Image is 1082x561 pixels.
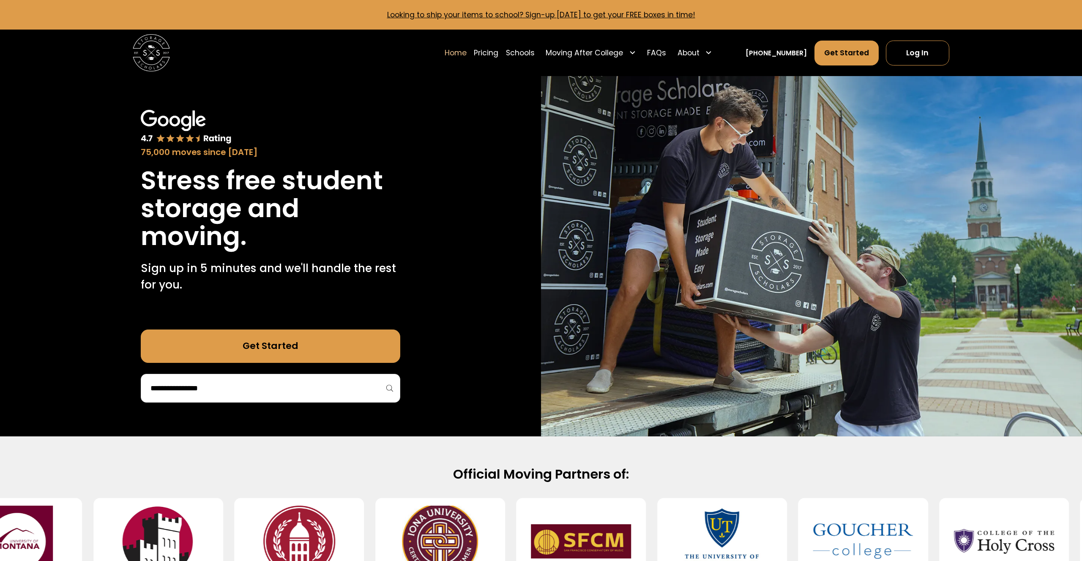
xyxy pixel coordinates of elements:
[746,48,807,58] a: [PHONE_NUMBER]
[678,47,699,58] div: About
[474,40,498,65] a: Pricing
[244,466,838,483] h2: Official Moving Partners of:
[141,166,400,251] h1: Stress free student storage and moving.
[133,34,170,71] img: Storage Scholars main logo
[506,40,535,65] a: Schools
[141,110,232,144] img: Google 4.7 star rating
[141,146,400,159] div: 75,000 moves since [DATE]
[445,40,467,65] a: Home
[141,330,400,363] a: Get Started
[546,47,623,58] div: Moving After College
[647,40,666,65] a: FAQs
[541,76,1082,436] img: Storage Scholars makes moving and storage easy.
[387,10,695,20] a: Looking to ship your items to school? Sign-up [DATE] to get your FREE boxes in time!
[886,41,949,65] a: Log In
[674,40,716,65] div: About
[542,40,640,65] div: Moving After College
[814,41,879,65] a: Get Started
[141,260,400,293] p: Sign up in 5 minutes and we'll handle the rest for you.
